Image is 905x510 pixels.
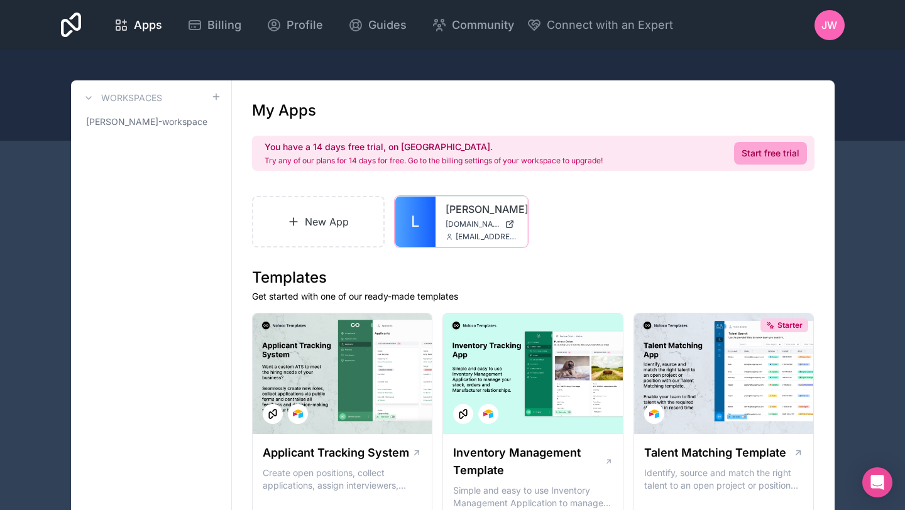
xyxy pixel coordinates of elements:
h1: Talent Matching Template [644,444,786,462]
a: Profile [256,11,333,39]
a: Community [422,11,524,39]
div: Open Intercom Messenger [862,467,892,497]
span: Apps [134,16,162,34]
img: Airtable Logo [293,409,303,419]
span: [PERSON_NAME]-workspace [86,116,207,128]
a: L [395,197,436,247]
button: Connect with an Expert [527,16,673,34]
span: [EMAIL_ADDRESS][DOMAIN_NAME] [456,232,517,242]
h1: Templates [252,268,814,288]
a: Workspaces [81,90,162,106]
h1: Inventory Management Template [453,444,604,479]
p: Identify, source and match the right talent to an open project or position with our Talent Matchi... [644,467,804,492]
span: Connect with an Expert [547,16,673,34]
a: Start free trial [734,142,807,165]
span: Guides [368,16,407,34]
span: Community [452,16,514,34]
h2: You have a 14 days free trial, on [GEOGRAPHIC_DATA]. [265,141,603,153]
p: Try any of our plans for 14 days for free. Go to the billing settings of your workspace to upgrade! [265,156,603,166]
a: [PERSON_NAME] [446,202,517,217]
a: Billing [177,11,251,39]
span: [DOMAIN_NAME] [446,219,500,229]
a: Guides [338,11,417,39]
a: Apps [104,11,172,39]
h1: Applicant Tracking System [263,444,409,462]
span: JW [821,18,837,33]
p: Simple and easy to use Inventory Management Application to manage your stock, orders and Manufact... [453,484,613,509]
h1: My Apps [252,100,316,121]
p: Create open positions, collect applications, assign interviewers, centralise candidate feedback a... [263,467,422,492]
a: [PERSON_NAME]-workspace [81,111,221,133]
span: Starter [777,320,803,330]
a: [DOMAIN_NAME] [446,219,517,229]
a: New App [252,196,385,247]
img: Airtable Logo [483,409,493,419]
span: L [411,212,420,232]
img: Airtable Logo [649,409,659,419]
span: Profile [287,16,323,34]
p: Get started with one of our ready-made templates [252,290,814,303]
h3: Workspaces [101,92,162,104]
span: Billing [207,16,241,34]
